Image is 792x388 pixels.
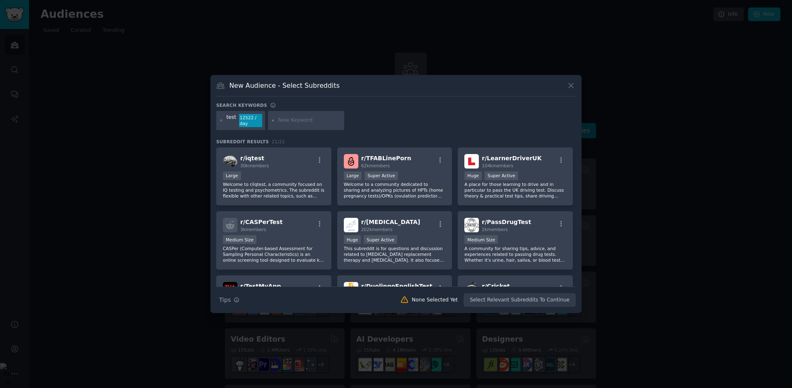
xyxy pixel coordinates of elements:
[216,102,267,108] h3: Search keywords
[464,218,479,232] img: PassDrugTest
[216,139,269,145] span: Subreddit Results
[365,171,398,180] div: Super Active
[482,219,531,225] span: r/ PassDrugTest
[344,282,358,296] img: DuolingoEnglishTest
[272,139,285,144] span: 21 / 22
[361,163,390,168] span: 62k members
[485,171,518,180] div: Super Active
[482,283,509,289] span: r/ Cricket
[227,114,237,127] div: test
[464,282,479,296] img: Cricket
[482,227,508,232] span: 2k members
[464,181,566,199] p: A place for those learning to drive and in particular to pass the UK driving test. Discuss theory...
[229,81,340,90] h3: New Audience - Select Subreddits
[344,246,446,263] p: This subreddit is for questions and discussion related to [MEDICAL_DATA] replacement therapy and ...
[361,283,432,289] span: r/ DuolingoEnglishTest
[223,181,325,199] p: Welcome to r/iqtest, a community focused on IQ testing and psychometrics. The subreddit is flexib...
[482,155,541,161] span: r/ LearnerDriverUK
[216,293,242,307] button: Tips
[482,163,513,168] span: 104k members
[464,154,479,169] img: LearnerDriverUK
[361,227,393,232] span: 202k members
[464,171,482,180] div: Huge
[344,218,358,232] img: Testosterone
[240,283,281,289] span: r/ TestMyApp
[344,235,361,244] div: Huge
[223,246,325,263] p: CASPer (Computer-based Assessment for Sampling Personal Characteristics) is an online screening t...
[240,219,283,225] span: r/ CASPerTest
[240,227,266,232] span: 3k members
[344,154,358,169] img: TFABLinePorn
[223,282,237,296] img: TestMyApp
[412,296,458,304] div: None Selected Yet
[223,154,237,169] img: iqtest
[344,171,362,180] div: Large
[219,296,231,304] span: Tips
[240,163,269,168] span: 30k members
[464,235,498,244] div: Medium Size
[239,114,262,127] div: 12522 / day
[278,117,341,124] input: New Keyword
[361,155,411,161] span: r/ TFABLinePorn
[344,181,446,199] p: Welcome to a community dedicated to sharing and analyzing pictures of HPTs (home pregnancy tests)...
[364,235,397,244] div: Super Active
[361,219,420,225] span: r/ [MEDICAL_DATA]
[223,235,256,244] div: Medium Size
[464,246,566,263] p: A community for sharing tips, advice, and experiences related to passing drug tests. Whether it's...
[223,171,241,180] div: Large
[240,155,264,161] span: r/ iqtest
